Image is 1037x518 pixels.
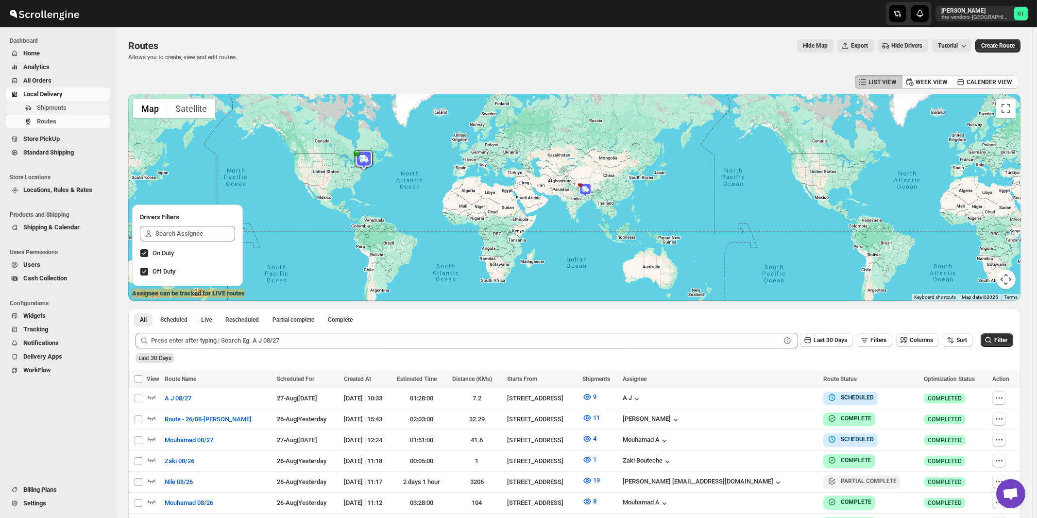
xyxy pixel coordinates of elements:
img: ScrollEngine [8,1,81,26]
button: SCHEDULED [827,434,874,444]
button: Nile 08/26 [159,474,199,490]
div: [DATE] | 15:43 [344,414,391,424]
span: Notifications [23,339,59,346]
span: Export [851,42,868,50]
span: Hide Drivers [891,42,922,50]
button: Map action label [797,39,833,52]
span: Route Name [165,376,196,382]
div: 3206 [452,477,501,487]
button: Widgets [6,309,110,323]
button: LIST VIEW [855,75,902,89]
div: 1 [452,456,501,466]
div: [DATE] | 11:12 [344,498,391,508]
div: [STREET_ADDRESS] [507,498,577,508]
span: Last 30 Days [814,337,847,344]
button: Show satellite imagery [167,99,215,118]
div: [STREET_ADDRESS] [507,394,577,403]
span: 8 [593,498,596,505]
div: 01:28:00 [397,394,446,403]
span: Delivery Apps [23,353,62,360]
button: 9 [577,389,602,405]
b: PARTIAL COMPLETE [841,478,897,484]
span: Rescheduled [225,316,259,324]
button: 1 [577,452,602,467]
button: Mouhamad A [623,436,669,446]
span: Products and Shipping [10,211,112,219]
button: Users [6,258,110,272]
button: 19 [577,473,606,488]
span: Map data ©2025 [962,294,998,300]
span: Shipments [582,376,610,382]
span: Starts From [507,376,537,382]
button: COMPLETE [827,455,871,465]
button: 4 [577,431,602,447]
span: Mouhamad 08/27 [165,435,213,445]
span: Store PickUp [23,135,60,142]
input: Search Assignee [155,226,235,242]
span: Widgets [23,312,46,319]
b: COMPLETE [841,499,871,505]
label: Assignee can be tracked for LIVE routes [132,289,245,298]
div: Mouhamad A [623,499,669,508]
button: Shipments [6,101,110,115]
span: 26-Aug | Yesterday [277,457,326,465]
button: Tracking [6,323,110,336]
span: LIST VIEW [868,78,897,86]
button: Locations, Rules & Rates [6,183,110,197]
div: [PERSON_NAME] [623,415,680,425]
span: Partial complete [272,316,314,324]
span: 4 [593,435,596,442]
div: [STREET_ADDRESS] [507,456,577,466]
b: COMPLETE [841,415,871,422]
span: Configurations [10,299,112,307]
span: All [140,316,147,324]
button: Zaki Bouteche [623,457,672,466]
b: SCHEDULED [841,436,874,443]
button: Notifications [6,336,110,350]
button: Filter [981,333,1013,347]
span: Route - 26/08-[PERSON_NAME] [165,414,252,424]
span: Create Route [981,42,1015,50]
div: 01:51:00 [397,435,446,445]
span: View [147,376,159,382]
span: COMPLETED [928,457,962,465]
a: Open this area in Google Maps (opens a new window) [131,288,163,301]
p: the-vendors-[GEOGRAPHIC_DATA] [941,15,1010,20]
button: WEEK VIEW [902,75,953,89]
p: [PERSON_NAME] [941,7,1010,15]
span: Routes [128,40,158,52]
span: Hide Map [803,42,828,50]
span: Columns [910,337,933,344]
span: All Orders [23,77,51,84]
span: COMPLETED [928,395,962,402]
button: COMPLETE [827,497,871,507]
button: COMPLETE [827,414,871,423]
button: Route - 26/08-[PERSON_NAME] [159,412,257,427]
span: A J 08/27 [165,394,191,403]
b: SCHEDULED [841,394,874,401]
span: Live [201,316,212,324]
span: 19 [593,477,600,484]
span: 26-Aug | Yesterday [277,499,326,506]
span: Analytics [23,63,50,70]
span: Users [23,261,40,268]
span: COMPLETED [928,499,962,507]
span: Sort [956,337,967,344]
button: Analytics [6,60,110,74]
span: Simcha Trieger [1014,7,1028,20]
div: [STREET_ADDRESS] [507,414,577,424]
button: Delivery Apps [6,350,110,363]
a: Terms (opens in new tab) [1004,294,1018,300]
button: Mouhamad 08/27 [159,432,219,448]
button: Sort [943,333,973,347]
span: Route Status [823,376,857,382]
button: WorkFlow [6,363,110,377]
span: Mouhamad 08/26 [165,498,213,508]
button: Create Route [975,39,1020,52]
div: A J [623,394,642,404]
span: Optimization Status [924,376,975,382]
span: Store Locations [10,173,112,181]
button: [PERSON_NAME] [EMAIL_ADDRESS][DOMAIN_NAME] [623,478,783,487]
button: Tutorial [932,39,971,52]
span: Created At [344,376,371,382]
